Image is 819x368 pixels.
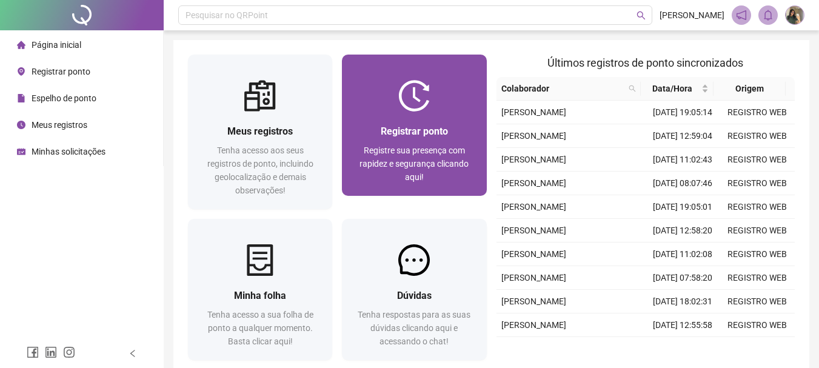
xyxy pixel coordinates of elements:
[501,107,566,117] span: [PERSON_NAME]
[342,55,486,196] a: Registrar pontoRegistre sua presença com rapidez e segurança clicando aqui!
[501,296,566,306] span: [PERSON_NAME]
[720,124,795,148] td: REGISTRO WEB
[646,290,720,313] td: [DATE] 18:02:31
[646,82,698,95] span: Data/Hora
[637,11,646,20] span: search
[646,266,720,290] td: [DATE] 07:58:20
[17,67,25,76] span: environment
[501,226,566,235] span: [PERSON_NAME]
[646,172,720,195] td: [DATE] 08:07:46
[32,93,96,103] span: Espelho de ponto
[342,219,486,360] a: DúvidasTenha respostas para as suas dúvidas clicando aqui e acessando o chat!
[129,349,137,358] span: left
[359,146,469,182] span: Registre sua presença com rapidez e segurança clicando aqui!
[188,219,332,360] a: Minha folhaTenha acesso a sua folha de ponto a qualquer momento. Basta clicar aqui!
[720,266,795,290] td: REGISTRO WEB
[720,101,795,124] td: REGISTRO WEB
[646,124,720,148] td: [DATE] 12:59:04
[629,85,636,92] span: search
[501,202,566,212] span: [PERSON_NAME]
[227,125,293,137] span: Meus registros
[646,101,720,124] td: [DATE] 19:05:14
[234,290,286,301] span: Minha folha
[714,77,786,101] th: Origem
[720,195,795,219] td: REGISTRO WEB
[207,310,313,346] span: Tenha acesso a sua folha de ponto a qualquer momento. Basta clicar aqui!
[720,337,795,361] td: REGISTRO WEB
[660,8,724,22] span: [PERSON_NAME]
[32,67,90,76] span: Registrar ponto
[763,10,774,21] span: bell
[720,290,795,313] td: REGISTRO WEB
[547,56,743,69] span: Últimos registros de ponto sincronizados
[17,41,25,49] span: home
[646,313,720,337] td: [DATE] 12:55:58
[501,178,566,188] span: [PERSON_NAME]
[501,320,566,330] span: [PERSON_NAME]
[646,148,720,172] td: [DATE] 11:02:43
[646,337,720,361] td: [DATE] 11:01:46
[736,10,747,21] span: notification
[17,121,25,129] span: clock-circle
[720,313,795,337] td: REGISTRO WEB
[397,290,432,301] span: Dúvidas
[45,346,57,358] span: linkedin
[188,55,332,209] a: Meus registrosTenha acesso aos seus registros de ponto, incluindo geolocalização e demais observa...
[63,346,75,358] span: instagram
[501,131,566,141] span: [PERSON_NAME]
[720,172,795,195] td: REGISTRO WEB
[17,147,25,156] span: schedule
[207,146,313,195] span: Tenha acesso aos seus registros de ponto, incluindo geolocalização e demais observações!
[501,273,566,283] span: [PERSON_NAME]
[501,155,566,164] span: [PERSON_NAME]
[646,243,720,266] td: [DATE] 11:02:08
[32,40,81,50] span: Página inicial
[626,79,638,98] span: search
[786,6,804,24] img: 90509
[720,219,795,243] td: REGISTRO WEB
[501,249,566,259] span: [PERSON_NAME]
[501,82,624,95] span: Colaborador
[720,243,795,266] td: REGISTRO WEB
[358,310,470,346] span: Tenha respostas para as suas dúvidas clicando aqui e acessando o chat!
[646,195,720,219] td: [DATE] 19:05:01
[646,219,720,243] td: [DATE] 12:58:20
[32,120,87,130] span: Meus registros
[641,77,713,101] th: Data/Hora
[17,94,25,102] span: file
[720,148,795,172] td: REGISTRO WEB
[27,346,39,358] span: facebook
[32,147,105,156] span: Minhas solicitações
[381,125,448,137] span: Registrar ponto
